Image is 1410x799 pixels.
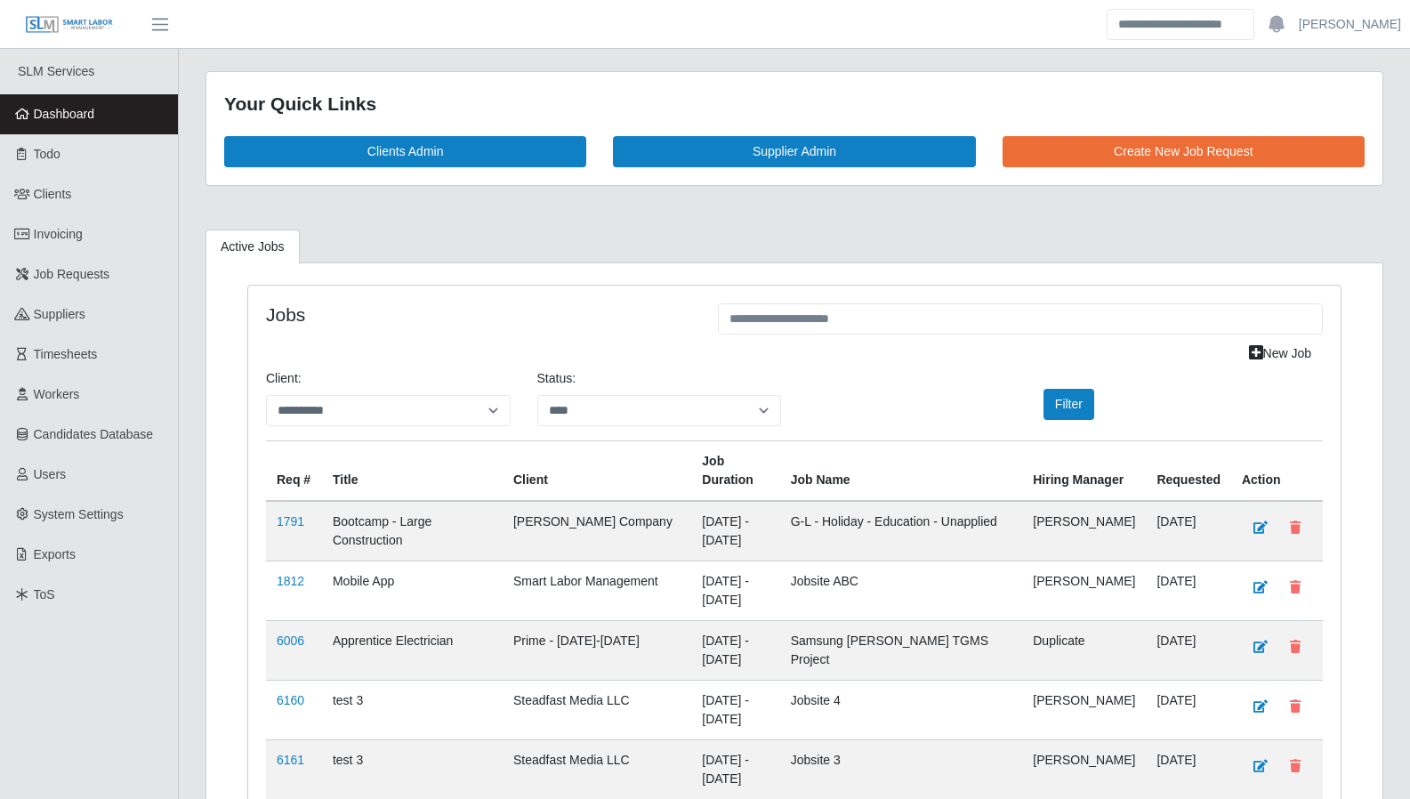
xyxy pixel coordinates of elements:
[322,440,503,501] th: Title
[780,620,1023,680] td: Samsung [PERSON_NAME] TGMS Project
[1022,620,1146,680] td: Duplicate
[322,739,503,799] td: test 3
[277,514,304,529] a: 1791
[277,753,304,767] a: 6161
[1146,501,1231,561] td: [DATE]
[537,369,576,388] label: Status:
[322,561,503,620] td: Mobile App
[1146,561,1231,620] td: [DATE]
[1022,440,1146,501] th: Hiring Manager
[224,90,1365,118] div: Your Quick Links
[34,387,80,401] span: Workers
[1146,680,1231,739] td: [DATE]
[34,227,83,241] span: Invoicing
[34,307,85,321] span: Suppliers
[1022,501,1146,561] td: [PERSON_NAME]
[1146,440,1231,501] th: Requested
[503,680,691,739] td: Steadfast Media LLC
[34,507,124,521] span: System Settings
[34,147,60,161] span: Todo
[1022,680,1146,739] td: [PERSON_NAME]
[1107,9,1254,40] input: Search
[780,501,1023,561] td: G-L - Holiday - Education - Unapplied
[780,680,1023,739] td: Jobsite 4
[266,303,691,326] h4: Jobs
[34,547,76,561] span: Exports
[34,587,55,601] span: ToS
[691,440,779,501] th: Job Duration
[691,501,779,561] td: [DATE] - [DATE]
[18,64,94,78] span: SLM Services
[1146,620,1231,680] td: [DATE]
[277,693,304,707] a: 6160
[780,440,1023,501] th: Job Name
[780,561,1023,620] td: Jobsite ABC
[277,574,304,588] a: 1812
[34,427,154,441] span: Candidates Database
[224,136,586,167] a: Clients Admin
[503,501,691,561] td: [PERSON_NAME] Company
[1043,389,1094,420] button: Filter
[34,187,72,201] span: Clients
[1146,739,1231,799] td: [DATE]
[1022,561,1146,620] td: [PERSON_NAME]
[34,347,98,361] span: Timesheets
[503,561,691,620] td: Smart Labor Management
[780,739,1023,799] td: Jobsite 3
[1003,136,1365,167] a: Create New Job Request
[322,501,503,561] td: Bootcamp - Large Construction
[266,440,322,501] th: Req #
[503,440,691,501] th: Client
[1299,15,1401,34] a: [PERSON_NAME]
[34,107,95,121] span: Dashboard
[691,680,779,739] td: [DATE] - [DATE]
[25,15,114,35] img: SLM Logo
[691,739,779,799] td: [DATE] - [DATE]
[1237,338,1323,369] a: New Job
[34,467,67,481] span: Users
[34,267,110,281] span: Job Requests
[613,136,975,167] a: Supplier Admin
[322,680,503,739] td: test 3
[277,634,304,648] a: 6006
[503,620,691,680] td: Prime - [DATE]-[DATE]
[503,739,691,799] td: Steadfast Media LLC
[1231,440,1323,501] th: Action
[266,369,302,388] label: Client:
[1022,739,1146,799] td: [PERSON_NAME]
[205,230,300,264] a: Active Jobs
[691,561,779,620] td: [DATE] - [DATE]
[691,620,779,680] td: [DATE] - [DATE]
[322,620,503,680] td: Apprentice Electrician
